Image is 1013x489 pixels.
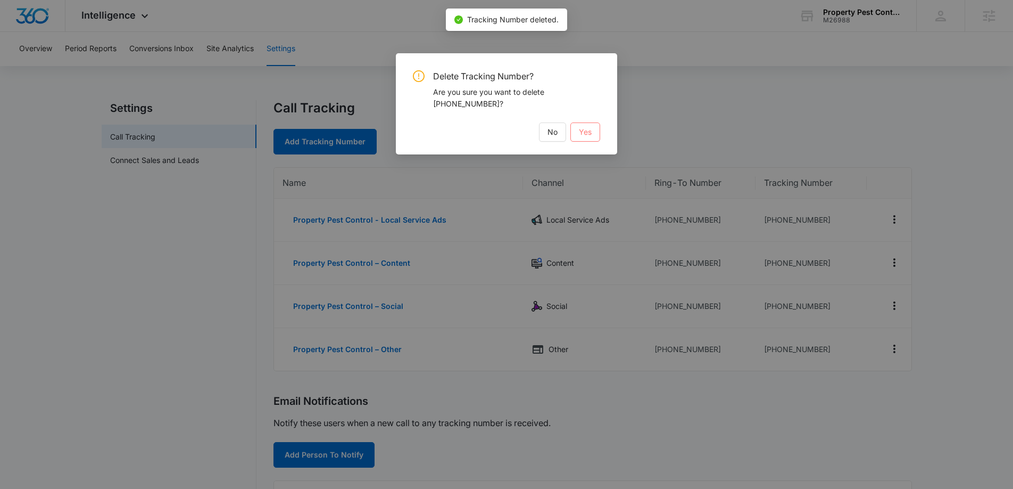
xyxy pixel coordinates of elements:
[539,123,566,142] button: No
[570,123,600,142] button: Yes
[547,126,558,138] span: No
[433,86,600,110] div: Are you sure you want to delete [PHONE_NUMBER]?
[467,15,559,24] span: Tracking Number deleted.
[433,70,600,82] span: Delete Tracking Number?
[413,70,425,82] span: exclamation-circle
[579,126,592,138] span: Yes
[454,15,463,24] span: check-circle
